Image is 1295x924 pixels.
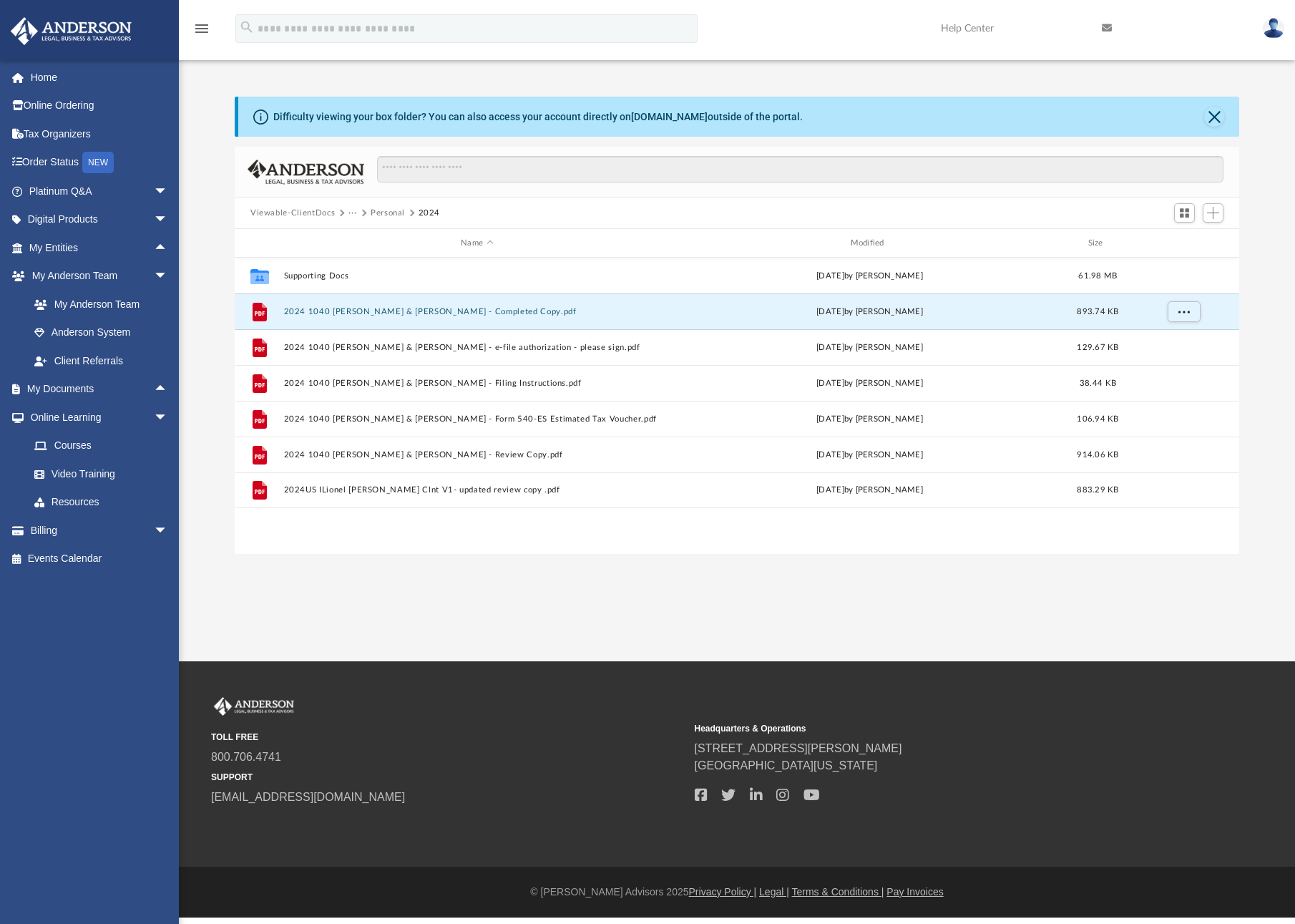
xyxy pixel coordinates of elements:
button: ··· [348,207,358,220]
div: Name [283,237,670,250]
a: My Entitiesarrow_drop_up [10,233,190,262]
small: TOLL FREE [211,731,685,744]
a: Anderson System [20,318,182,347]
a: My Anderson Teamarrow_drop_down [10,262,182,291]
a: Order StatusNEW [10,148,190,177]
div: [DATE] by [PERSON_NAME] [677,484,1063,497]
button: 2024US ILionel [PERSON_NAME] Clnt V1- updated review copy .pdf [284,485,670,495]
span: arrow_drop_up [154,233,182,263]
button: More options [1168,301,1201,323]
input: Search files and folders [377,156,1223,183]
small: SUPPORT [211,771,685,784]
button: 2024 1040 [PERSON_NAME] & [PERSON_NAME] - Completed Copy.pdf [284,307,670,316]
a: Pay Invoices [886,886,943,898]
span: 893.74 KB [1077,308,1118,316]
div: Difficulty viewing your box folder? You can also access your account directly on outside of the p... [273,110,803,125]
span: 914.06 KB [1077,451,1118,459]
span: 129.67 KB [1077,344,1118,351]
div: [DATE] by [PERSON_NAME] [677,270,1063,283]
div: id [241,237,277,250]
button: 2024 1040 [PERSON_NAME] & [PERSON_NAME] - Review Copy.pdf [284,450,670,459]
button: 2024 1040 [PERSON_NAME] & [PERSON_NAME] - Form 540-ES Estimated Tax Voucher.pdf [284,414,670,424]
a: Platinum Q&Aarrow_drop_down [10,177,190,205]
div: © [PERSON_NAME] Advisors 2025 [179,885,1295,900]
a: [DOMAIN_NAME] [631,111,708,122]
a: Courses [20,432,182,460]
a: Home [10,63,190,92]
span: 106.94 KB [1077,415,1118,423]
small: Headquarters & Operations [695,722,1168,735]
i: menu [193,20,210,37]
button: 2024 1040 [PERSON_NAME] & [PERSON_NAME] - e-file authorization - please sign.pdf [284,343,670,352]
a: Client Referrals [20,346,182,375]
div: Modified [676,237,1063,250]
span: 61.98 MB [1078,272,1117,280]
a: Privacy Policy | [689,886,757,898]
a: Events Calendar [10,545,190,573]
a: menu [193,27,210,37]
button: Add [1203,203,1224,223]
div: [DATE] by [PERSON_NAME] [677,449,1063,462]
button: 2024 [419,207,441,220]
a: Online Learningarrow_drop_down [10,403,182,432]
a: Digital Productsarrow_drop_down [10,205,190,234]
span: arrow_drop_down [154,177,182,206]
a: My Anderson Team [20,290,175,318]
div: Size [1070,237,1127,250]
a: Tax Organizers [10,120,190,148]
div: [DATE] by [PERSON_NAME] [677,413,1063,426]
a: [GEOGRAPHIC_DATA][US_STATE] [695,759,878,772]
button: Viewable-ClientDocs [250,207,335,220]
span: arrow_drop_down [154,403,182,432]
a: Legal | [759,886,789,898]
button: Personal [371,207,405,220]
a: Online Ordering [10,92,190,120]
div: [DATE] by [PERSON_NAME] [677,377,1063,390]
i: search [239,19,255,35]
img: Anderson Advisors Platinum Portal [211,697,297,716]
button: Switch to Grid View [1174,203,1196,223]
img: Anderson Advisors Platinum Portal [6,17,136,45]
div: NEW [82,152,114,173]
span: arrow_drop_down [154,205,182,235]
span: arrow_drop_up [154,375,182,404]
a: Terms & Conditions | [792,886,884,898]
button: Supporting Docs [284,271,670,281]
a: [EMAIL_ADDRESS][DOMAIN_NAME] [211,791,405,803]
span: arrow_drop_down [154,516,182,545]
div: [DATE] by [PERSON_NAME] [677,306,1063,318]
a: My Documentsarrow_drop_up [10,375,182,404]
a: Resources [20,488,182,517]
a: Video Training [20,459,175,488]
a: [STREET_ADDRESS][PERSON_NAME] [695,742,902,754]
img: User Pic [1263,18,1284,39]
a: 800.706.4741 [211,751,281,763]
button: 2024 1040 [PERSON_NAME] & [PERSON_NAME] - Filing Instructions.pdf [284,379,670,388]
div: grid [235,258,1239,554]
span: arrow_drop_down [154,262,182,291]
span: 883.29 KB [1077,486,1118,494]
a: Billingarrow_drop_down [10,516,190,545]
span: 38.44 KB [1080,379,1116,387]
div: id [1133,237,1233,250]
div: [DATE] by [PERSON_NAME] [677,341,1063,354]
button: Close [1204,107,1224,127]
